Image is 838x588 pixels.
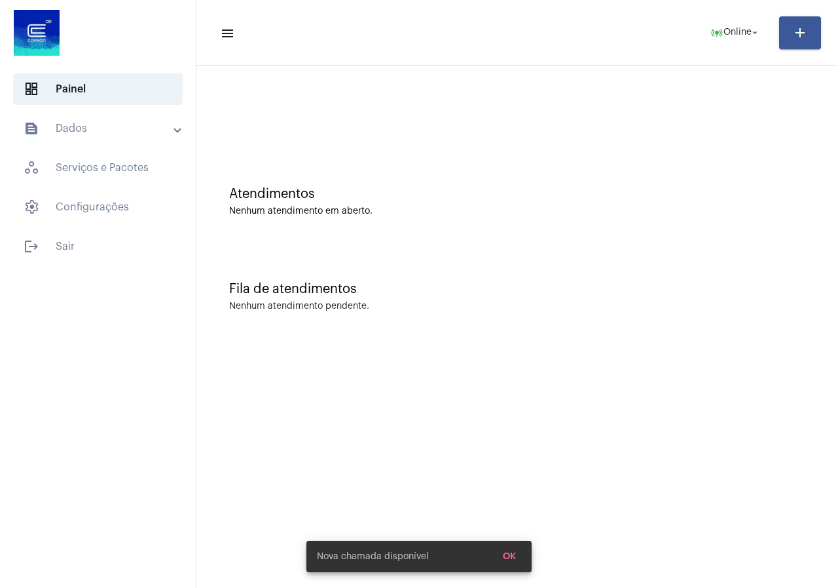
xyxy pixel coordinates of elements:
span: OK [503,552,516,561]
mat-icon: sidenav icon [220,26,233,41]
mat-icon: sidenav icon [24,121,39,136]
mat-icon: add [792,25,808,41]
span: Online [723,28,752,37]
div: Nenhum atendimento em aberto. [229,206,805,216]
span: Serviços e Pacotes [13,152,183,184]
button: OK [492,545,526,568]
mat-icon: online_prediction [710,26,723,39]
span: sidenav icon [24,199,39,215]
span: Sair [13,231,183,262]
span: sidenav icon [24,160,39,176]
span: Configurações [13,191,183,223]
mat-expansion-panel-header: sidenav iconDados [8,113,196,144]
button: Online [702,20,769,46]
img: d4669ae0-8c07-2337-4f67-34b0df7f5ae4.jpeg [10,7,63,59]
div: Fila de atendimentos [229,282,805,296]
mat-panel-title: Dados [24,121,175,136]
div: Nenhum atendimento pendente. [229,302,369,311]
span: Nova chamada disponível [317,550,429,563]
span: sidenav icon [24,81,39,97]
span: Painel [13,73,183,105]
mat-icon: arrow_drop_down [749,27,761,39]
div: Atendimentos [229,187,805,201]
mat-icon: sidenav icon [24,239,39,254]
